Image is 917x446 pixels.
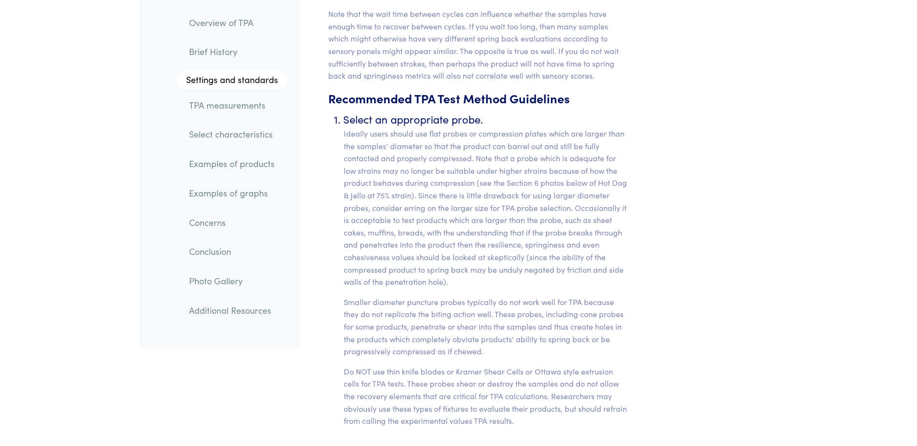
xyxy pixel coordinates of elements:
p: Note that the wait time between cycles can influence whether the samples have enough time to reco... [328,8,629,82]
a: Additional Resources [181,299,288,321]
a: Select characteristics [181,124,288,146]
p: Smaller diameter puncture probes typically do not work well for TPA because they do not replicate... [344,296,629,358]
a: TPA measurements [181,94,288,116]
li: Select an appropriate probe. [344,111,629,427]
h5: Recommended TPA Test Method Guidelines [328,90,629,107]
a: Photo Gallery [181,270,288,292]
a: Conclusion [181,241,288,263]
a: Settings and standards [176,70,288,89]
a: Overview of TPA [181,12,288,34]
a: Examples of graphs [181,182,288,204]
a: Concerns [181,211,288,234]
a: Examples of products [181,153,288,175]
p: Do NOT use thin knife blades or Kramer Shear Cells or Ottawa style extrusion cells for TPA tests.... [344,365,629,427]
p: Ideally users should use flat probes or compression plates which are larger than the samples' dia... [344,127,629,288]
a: Brief History [181,41,288,63]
